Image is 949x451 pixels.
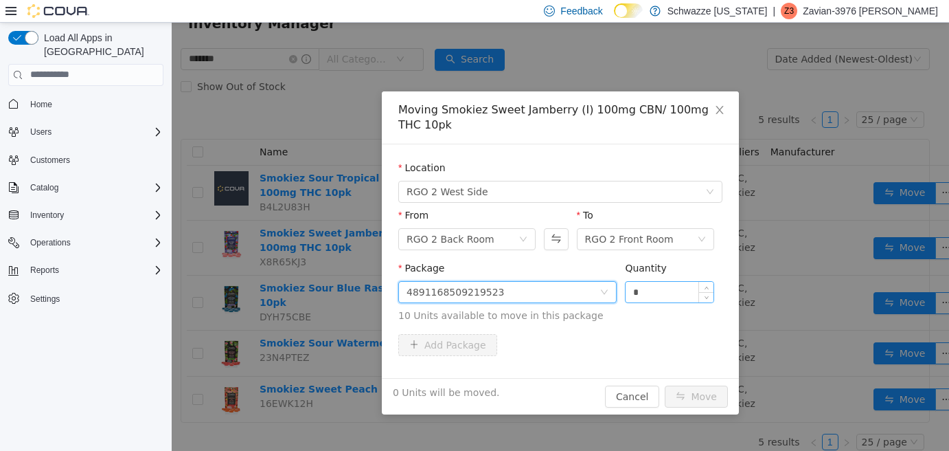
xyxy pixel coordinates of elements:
[3,206,169,225] button: Inventory
[532,273,537,278] i: icon: down
[529,69,567,107] button: Close
[27,4,89,18] img: Cova
[25,124,57,140] button: Users
[25,207,69,223] button: Inventory
[30,126,52,137] span: Users
[3,94,169,114] button: Home
[221,363,328,377] span: 0 Units will be moved.
[527,269,542,280] span: Decrease Value
[30,294,60,305] span: Settings
[38,31,163,58] span: Load All Apps in [GEOGRAPHIC_DATA]
[25,207,163,223] span: Inventory
[532,263,537,267] i: icon: up
[3,288,169,308] button: Settings
[25,291,65,307] a: Settings
[235,259,333,280] div: 4891168509219523
[372,206,396,228] button: Swap
[25,152,76,168] a: Customers
[235,159,317,179] span: RGO 2 West Side
[3,178,169,197] button: Catalog
[227,286,551,300] span: 10 Units available to move in this package
[413,206,502,227] div: RGO 2 Front Room
[614,3,643,18] input: Dark Mode
[227,80,551,110] div: Moving Smokiez Sweet Jamberry (I) 100mg CBN/ 100mg THC 10pk
[30,210,64,221] span: Inventory
[527,259,542,269] span: Increase Value
[560,4,602,18] span: Feedback
[428,265,437,275] i: icon: down
[3,122,169,142] button: Users
[526,212,534,222] i: icon: down
[25,96,163,113] span: Home
[25,289,163,307] span: Settings
[25,179,64,196] button: Catalog
[235,206,323,227] div: RGO 2 Back Room
[784,3,794,19] span: Z3
[25,262,163,278] span: Reports
[347,212,356,222] i: icon: down
[454,259,542,280] input: Quantity
[803,3,938,19] p: Zavian-3976 [PERSON_NAME]
[30,155,70,166] span: Customers
[30,99,52,110] span: Home
[25,124,163,140] span: Users
[453,240,495,251] label: Quantity
[781,3,797,19] div: Zavian-3976 McCarty
[773,3,776,19] p: |
[227,240,273,251] label: Package
[227,140,274,151] label: Location
[30,182,58,193] span: Catalog
[3,261,169,280] button: Reports
[227,187,257,198] label: From
[25,234,76,251] button: Operations
[25,96,58,113] a: Home
[667,3,768,19] p: Schwazze [US_STATE]
[3,150,169,170] button: Customers
[542,82,553,93] i: icon: close
[8,89,163,344] nav: Complex example
[25,179,163,196] span: Catalog
[227,311,325,333] button: icon: plusAdd Package
[614,18,615,19] span: Dark Mode
[405,187,422,198] label: To
[30,265,59,276] span: Reports
[25,151,163,168] span: Customers
[534,165,542,175] i: icon: down
[30,237,71,248] span: Operations
[25,262,65,278] button: Reports
[433,363,488,385] button: Cancel
[493,363,556,385] button: icon: swapMove
[3,233,169,252] button: Operations
[25,234,163,251] span: Operations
